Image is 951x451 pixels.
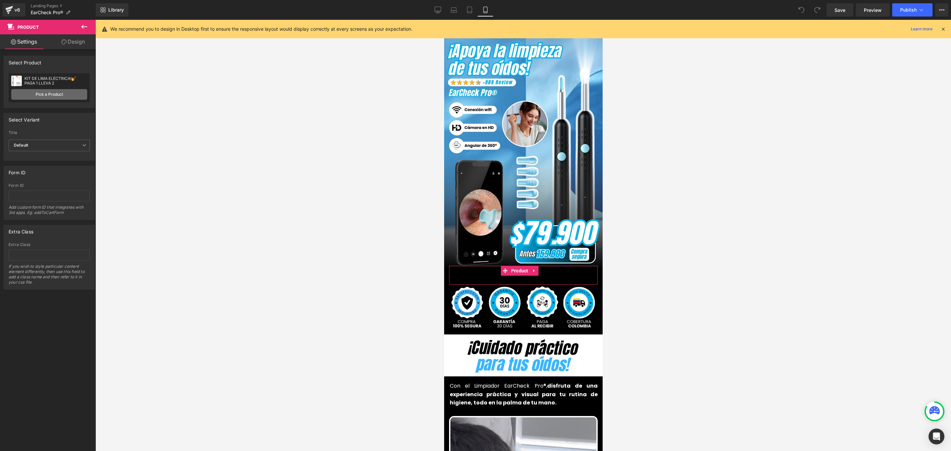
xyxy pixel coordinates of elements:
button: Undo [795,3,808,17]
span: Publish [900,7,917,13]
a: Design [49,34,97,49]
span: Product [65,246,86,256]
span: Product [18,24,39,30]
span: EarCheck Pro® [31,10,63,15]
strong: disfruta de una experiencia práctica y visual para tu rutina de higiene, todo en la palma de tu m... [6,362,154,387]
button: Redo [811,3,824,17]
div: Form ID [9,183,90,188]
a: Landing Pages [31,3,96,9]
a: Tablet [462,3,477,17]
a: v6 [3,3,25,17]
span: Save [834,7,845,14]
font: Con el Limpiador EarCheck Pro®, [6,362,154,387]
div: Open Intercom Messenger [929,429,944,444]
span: Preview [864,7,882,14]
div: Extra Class [9,242,90,247]
div: Select Variant [9,113,40,122]
a: Learn more [908,25,935,33]
div: Form ID [9,166,25,175]
div: If you wish to style particular content element differently, then use this field to add a class n... [9,264,90,289]
label: Title [9,130,90,137]
div: Extra Class [9,225,33,234]
div: Select Product [9,56,42,65]
a: Mobile [477,3,493,17]
a: Pick a Product [11,89,87,100]
a: Preview [856,3,890,17]
a: Desktop [430,3,446,17]
span: Library [108,7,124,13]
a: Expand / Collapse [86,246,94,256]
button: Publish [892,3,933,17]
div: KIT DE LIMA ELÉCTRICA!💅 PAGA 1 LLEVA 2 [24,76,87,86]
button: More [935,3,948,17]
p: We recommend you to design in Desktop first to ensure the responsive layout would display correct... [110,25,412,33]
div: Add custom form ID that integrates with 3rd apps. Eg: addToCartForm [9,205,90,220]
div: v6 [13,6,21,14]
b: Default [14,143,28,148]
a: New Library [96,3,128,17]
a: Laptop [446,3,462,17]
img: pImage [11,76,22,86]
